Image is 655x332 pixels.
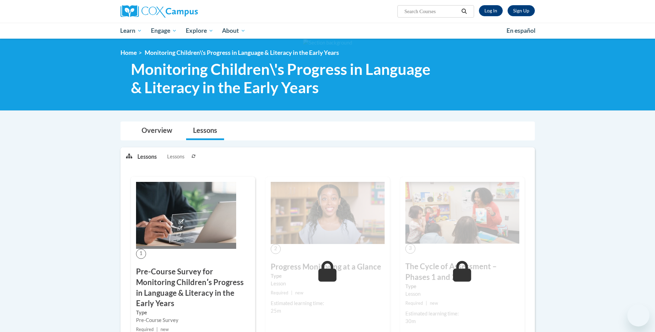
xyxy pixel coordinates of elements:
span: Monitoring Children\'s Progress in Language & Literacy in the Early Years [131,60,439,97]
a: Cox Campus [121,5,252,18]
div: Estimated learning time: [271,300,385,307]
span: | [291,290,292,295]
a: Engage [146,23,181,39]
span: new [430,301,438,306]
span: Learn [120,27,142,35]
span: 3 [405,244,415,254]
h3: Progress Monitoring at a Glance [271,262,385,272]
a: About [218,23,250,39]
label: Type [271,272,385,280]
span: Engage [151,27,177,35]
p: Lessons [137,153,157,160]
h3: Pre-Course Survey for Monitoring Childrenʹs Progress in Language & Literacy in the Early Years [136,266,250,309]
img: Course Image [271,182,385,244]
a: Log In [479,5,503,16]
iframe: Button to launch messaging window [627,304,649,326]
span: new [295,290,304,295]
span: Lessons [167,153,184,160]
div: Estimated learning time: [405,310,519,318]
a: En español [502,23,540,38]
div: Lesson [405,290,519,298]
span: En español [507,27,536,34]
input: Search Courses [404,7,459,16]
span: Required [405,301,423,306]
span: Required [271,290,288,295]
img: Course Image [405,182,519,244]
a: Register [508,5,535,16]
button: Search [459,7,469,16]
span: 2 [271,244,281,254]
span: new [161,327,169,332]
img: Section background [303,39,352,47]
a: Explore [181,23,218,39]
a: Lessons [186,122,224,140]
div: Pre-Course Survey [136,316,250,324]
div: Lesson [271,280,385,287]
span: Required [136,327,154,332]
img: Course Image [136,182,236,249]
span: Monitoring Children\'s Progress in Language & Literacy in the Early Years [145,49,339,56]
span: 30m [405,318,416,324]
a: Learn [116,23,147,39]
a: Overview [135,122,179,140]
span: Explore [186,27,213,35]
span: | [426,301,427,306]
label: Type [136,309,250,316]
h3: The Cycle of Assessment – Phases 1 and 2 [405,261,519,283]
span: | [156,327,158,332]
label: Type [405,283,519,290]
img: Cox Campus [121,5,198,18]
div: Main menu [110,23,545,39]
span: 1 [136,249,146,259]
span: About [222,27,245,35]
a: Home [121,49,137,56]
span: 25m [271,308,281,314]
